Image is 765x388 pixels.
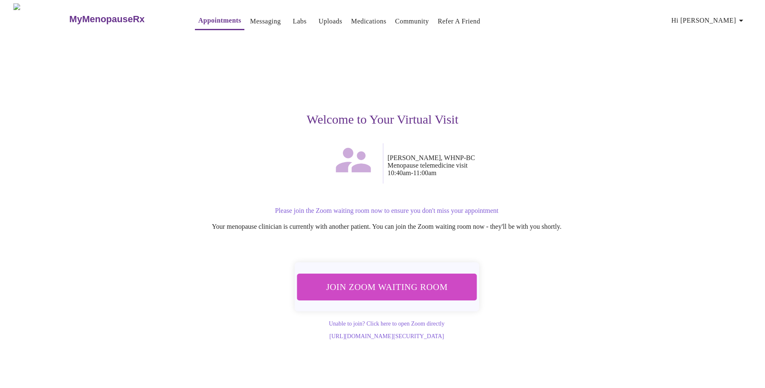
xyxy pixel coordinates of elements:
p: [PERSON_NAME], WHNP-BC Menopause telemedicine visit 10:40am - 11:00am [388,154,641,177]
button: Refer a Friend [434,13,484,30]
button: Community [392,13,433,30]
button: Messaging [246,13,284,30]
a: Medications [351,16,386,27]
a: Appointments [198,15,241,26]
button: Labs [286,13,313,30]
button: Medications [347,13,389,30]
a: Uploads [319,16,342,27]
button: Hi [PERSON_NAME] [668,12,749,29]
h3: Welcome to Your Virtual Visit [124,112,641,127]
span: Join Zoom Waiting Room [308,279,465,295]
button: Appointments [195,12,244,30]
a: MyMenopauseRx [68,5,178,34]
button: Join Zoom Waiting Room [297,274,477,300]
a: Unable to join? Click here to open Zoom directly [329,321,444,327]
a: Messaging [250,16,280,27]
a: Refer a Friend [438,16,480,27]
button: Uploads [315,13,346,30]
a: Labs [293,16,306,27]
span: Hi [PERSON_NAME] [672,15,746,26]
a: [URL][DOMAIN_NAME][SECURITY_DATA] [329,333,444,339]
h3: MyMenopauseRx [69,14,145,25]
p: Please join the Zoom waiting room now to ensure you don't miss your appointment [133,207,641,215]
img: MyMenopauseRx Logo [13,3,68,35]
p: Your menopause clinician is currently with another patient. You can join the Zoom waiting room no... [133,223,641,230]
a: Community [395,16,429,27]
